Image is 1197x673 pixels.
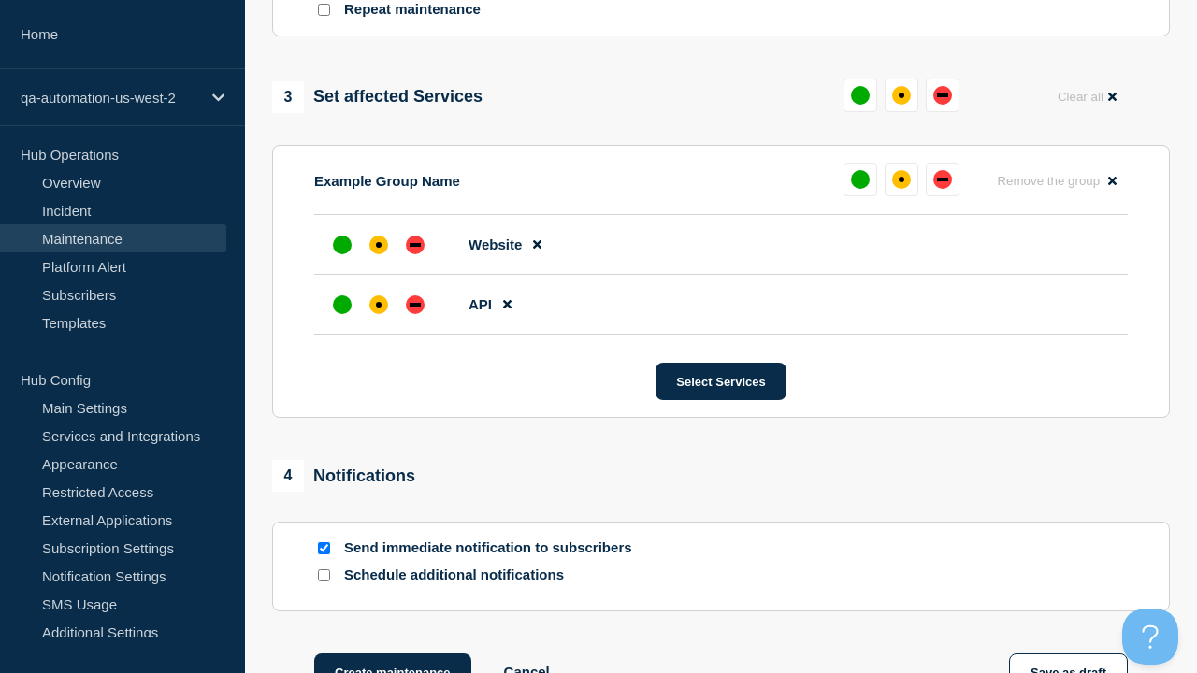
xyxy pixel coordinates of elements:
[997,174,1100,188] span: Remove the group
[851,86,870,105] div: up
[933,170,952,189] div: down
[469,236,522,252] span: Website
[272,81,304,113] span: 3
[1046,79,1128,115] button: Clear all
[844,163,877,196] button: up
[986,163,1128,199] button: Remove the group
[926,79,959,112] button: down
[314,173,460,189] p: Example Group Name
[406,295,425,314] div: down
[469,296,492,312] span: API
[272,81,483,113] div: Set affected Services
[344,539,643,557] p: Send immediate notification to subscribers
[844,79,877,112] button: up
[21,90,200,106] p: qa-automation-us-west-2
[892,170,911,189] div: affected
[318,542,330,554] input: Send immediate notification to subscribers
[406,236,425,254] div: down
[933,86,952,105] div: down
[318,4,330,16] input: Repeat maintenance
[318,569,330,581] input: Schedule additional notifications
[885,163,918,196] button: affected
[333,236,352,254] div: up
[369,236,388,254] div: affected
[272,460,304,492] span: 4
[892,86,911,105] div: affected
[369,295,388,314] div: affected
[272,460,415,492] div: Notifications
[333,295,352,314] div: up
[344,566,643,584] p: Schedule additional notifications
[1122,609,1178,665] iframe: Help Scout Beacon - Open
[926,163,959,196] button: down
[656,363,786,400] button: Select Services
[885,79,918,112] button: affected
[851,170,870,189] div: up
[344,1,481,19] p: Repeat maintenance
